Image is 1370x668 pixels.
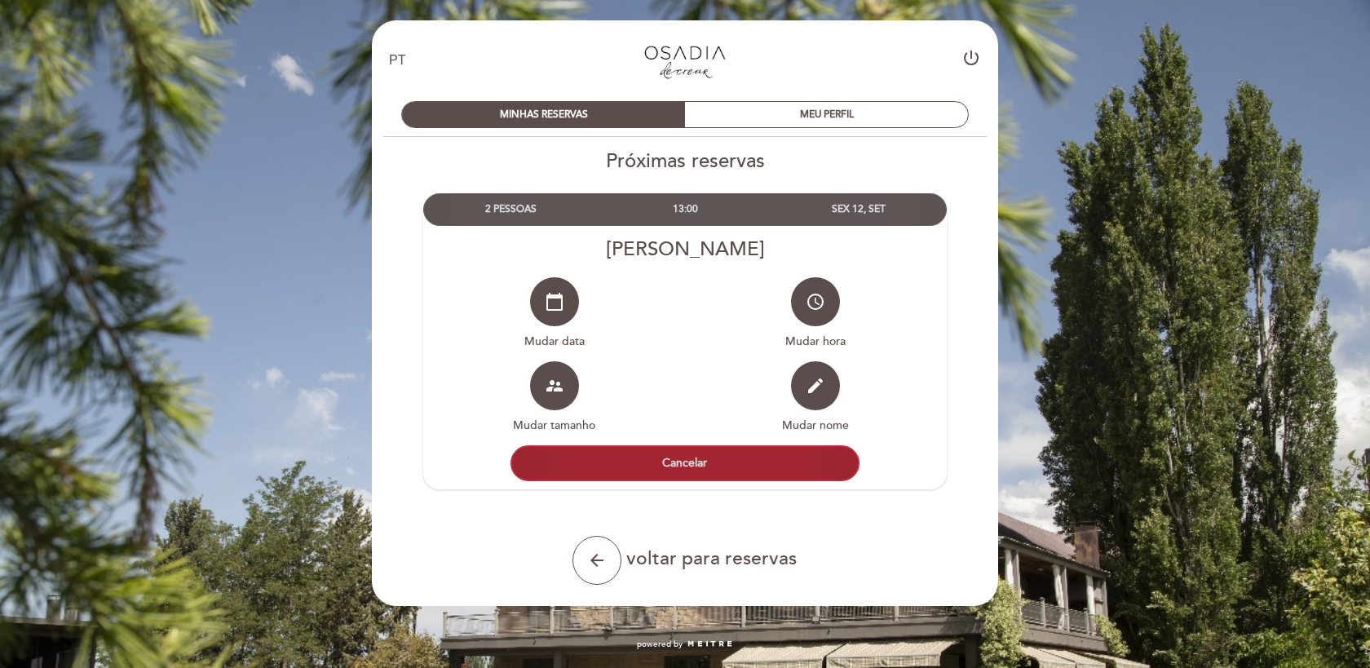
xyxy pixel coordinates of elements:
[530,277,579,326] button: calendar_today
[772,194,946,224] div: SEX 12, SET
[961,48,981,68] i: power_settings_new
[637,639,733,650] a: powered by
[371,149,999,173] h2: Próximas reservas
[587,551,607,570] i: arrow_back
[626,547,797,570] span: voltar para reservas
[785,334,846,348] span: Mudar hora
[598,194,771,224] div: 13:00
[583,38,787,83] a: Restaurante Osadía de Crear
[423,237,947,261] div: [PERSON_NAME]
[545,376,564,396] i: supervisor_account
[782,418,849,432] span: Mudar nome
[510,445,860,481] button: Cancelar
[791,277,840,326] button: access_time
[545,292,564,312] i: calendar_today
[685,102,968,127] div: MEU PERFIL
[530,361,579,410] button: supervisor_account
[424,194,598,224] div: 2 PESSOAS
[806,376,825,396] i: edit
[637,639,683,650] span: powered by
[524,334,585,348] span: Mudar data
[402,102,685,127] div: MINHAS RESERVAS
[791,361,840,410] button: edit
[806,292,825,312] i: access_time
[961,48,981,73] button: power_settings_new
[572,536,621,585] button: arrow_back
[687,640,733,648] img: MEITRE
[513,418,595,432] span: Mudar tamanho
